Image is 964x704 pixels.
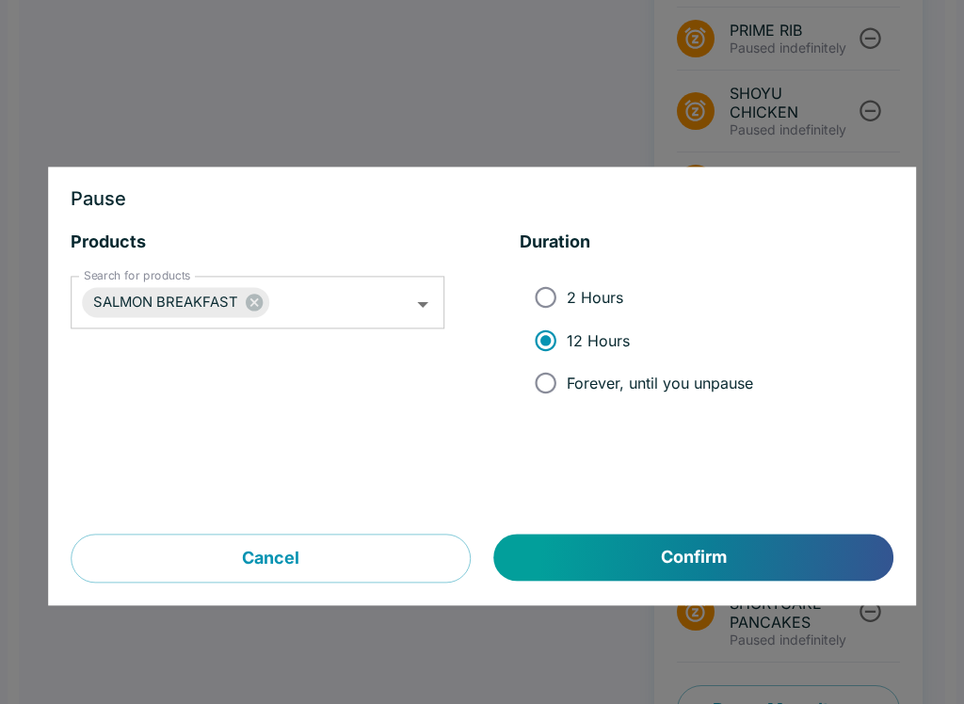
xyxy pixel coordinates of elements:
[567,288,623,307] span: 2 Hours
[409,290,438,319] button: Open
[82,292,249,313] span: SALMON BREAKFAST
[567,374,753,392] span: Forever, until you unpause
[71,232,444,254] h5: Products
[84,268,190,284] label: Search for products
[82,288,269,318] div: SALMON BREAKFAST
[520,232,893,254] h5: Duration
[494,535,893,582] button: Confirm
[71,190,893,209] h3: Pause
[567,331,630,350] span: 12 Hours
[71,535,471,584] button: Cancel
